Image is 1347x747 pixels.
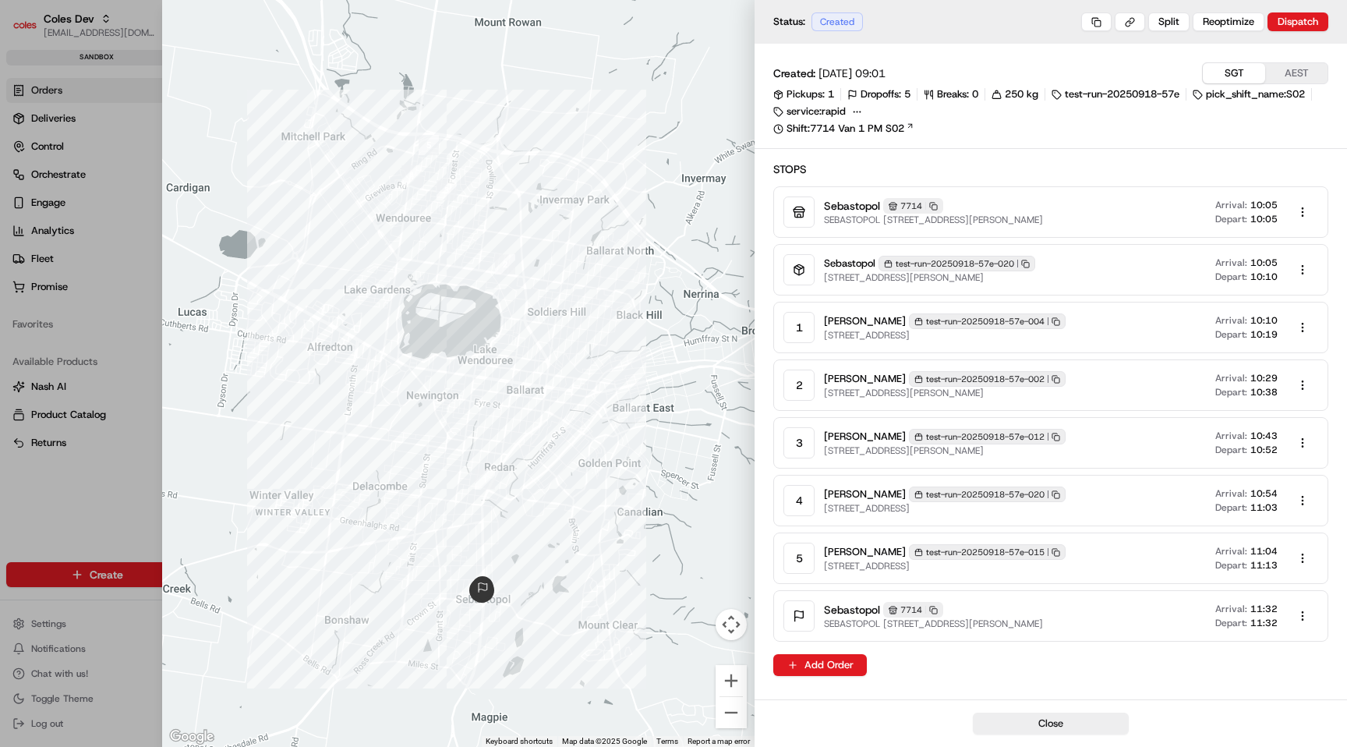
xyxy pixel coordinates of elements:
[1215,545,1247,558] span: Arrival:
[773,161,1328,177] h2: Stops
[879,256,1035,271] div: test-run-20250918-57e-020
[783,543,815,574] div: 5
[1215,199,1247,211] span: Arrival:
[1215,372,1247,384] span: Arrival:
[41,101,281,117] input: Got a question? Start typing here...
[1250,314,1278,327] span: 10:10
[824,487,906,501] span: [PERSON_NAME]
[401,165,422,186] div: waypoint-rte_aLn3gY4wTffzE2MgfAyz2m
[1215,328,1247,341] span: Depart:
[824,329,1066,342] span: [STREET_ADDRESS]
[1215,314,1247,327] span: Arrival:
[166,727,217,747] a: Open this area in Google Maps (opens a new window)
[1193,12,1264,31] button: Reoptimize
[773,654,867,676] button: Add Order
[787,87,825,101] span: Pickups:
[265,154,284,172] button: Start new chat
[773,104,846,119] div: service:rapid
[1215,487,1247,500] span: Arrival:
[773,12,868,31] div: Status:
[1250,328,1278,341] span: 10:19
[973,713,1129,735] button: Close
[469,578,494,603] div: route_start-rte_aLn3gY4wTffzE2MgfAyz2m
[824,545,906,559] span: [PERSON_NAME]
[31,226,119,242] span: Knowledge Base
[53,149,256,165] div: Start new chat
[688,737,750,745] a: Report a map error
[1215,213,1247,225] span: Depart:
[824,257,875,271] span: Sebastopol
[1250,271,1278,283] span: 10:10
[883,198,943,214] div: 7714
[132,228,144,240] div: 💻
[1052,87,1179,101] div: test-run-20250918-57e
[1203,63,1265,83] button: SGT
[419,135,439,155] div: waypoint-rte_aLn3gY4wTffzE2MgfAyz2m
[1215,386,1247,398] span: Depart:
[1250,257,1278,269] span: 10:05
[824,372,906,386] span: [PERSON_NAME]
[1250,617,1278,629] span: 11:32
[716,665,747,696] button: Zoom in
[1265,63,1328,83] button: AEST
[824,214,1043,226] span: SEBASTOPOL [STREET_ADDRESS][PERSON_NAME]
[972,87,978,101] span: 0
[1215,501,1247,514] span: Depart:
[716,609,747,640] button: Map camera controls
[656,737,678,745] a: Terms (opens in new tab)
[1250,372,1278,384] span: 10:29
[437,180,457,200] div: waypoint-rte_aLn3gY4wTffzE2MgfAyz2m
[773,65,815,81] span: Created:
[155,264,189,276] span: Pylon
[824,198,880,214] span: Sebastopol
[1250,487,1278,500] span: 10:54
[1250,559,1278,572] span: 11:13
[16,149,44,177] img: 1736555255976-a54dd68f-1ca7-489b-9aae-adbdc363a1c4
[904,87,910,101] span: 5
[828,87,834,101] span: 1
[486,736,553,747] button: Keyboard shortcuts
[783,427,815,458] div: 3
[861,87,901,101] span: Dropoffs:
[1215,271,1247,283] span: Depart:
[562,737,647,745] span: Map data ©2025 Google
[1193,87,1305,101] div: pick_shift_name:S02
[470,576,495,601] div: route_end-rte_aLn3gY4wTffzE2MgfAyz2m
[1250,501,1278,514] span: 11:03
[811,12,863,31] div: Created
[818,65,886,81] span: [DATE] 09:01
[824,387,1066,399] span: [STREET_ADDRESS][PERSON_NAME]
[16,62,284,87] p: Welcome 👋
[824,618,1043,630] span: SEBASTOPOL [STREET_ADDRESS][PERSON_NAME]
[1267,12,1328,31] button: Dispatch
[909,429,1066,444] div: test-run-20250918-57e-012
[16,228,28,240] div: 📗
[1250,603,1278,615] span: 11:32
[909,313,1066,329] div: test-run-20250918-57e-004
[824,502,1066,515] span: [STREET_ADDRESS]
[166,727,217,747] img: Google
[1215,559,1247,572] span: Depart:
[1215,603,1247,615] span: Arrival:
[1148,12,1190,31] button: Split
[475,469,495,490] div: waypoint-rte_aLn3gY4wTffzE2MgfAyz2m
[937,87,969,101] span: Breaks:
[824,430,906,444] span: [PERSON_NAME]
[824,271,1035,284] span: [STREET_ADDRESS][PERSON_NAME]
[1250,199,1278,211] span: 10:05
[126,220,256,248] a: 💻API Documentation
[824,560,1066,572] span: [STREET_ADDRESS]
[716,697,747,728] button: Zoom out
[1250,386,1278,398] span: 10:38
[1215,444,1247,456] span: Depart:
[1215,257,1247,269] span: Arrival:
[1250,430,1278,442] span: 10:43
[1215,430,1247,442] span: Arrival:
[1005,87,1038,101] span: 250 kg
[110,264,189,276] a: Powered byPylon
[773,122,1328,136] a: Shift:7714 Van 1 PM S02
[824,602,880,618] span: Sebastopol
[1250,213,1278,225] span: 10:05
[783,312,815,343] div: 1
[16,16,47,47] img: Nash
